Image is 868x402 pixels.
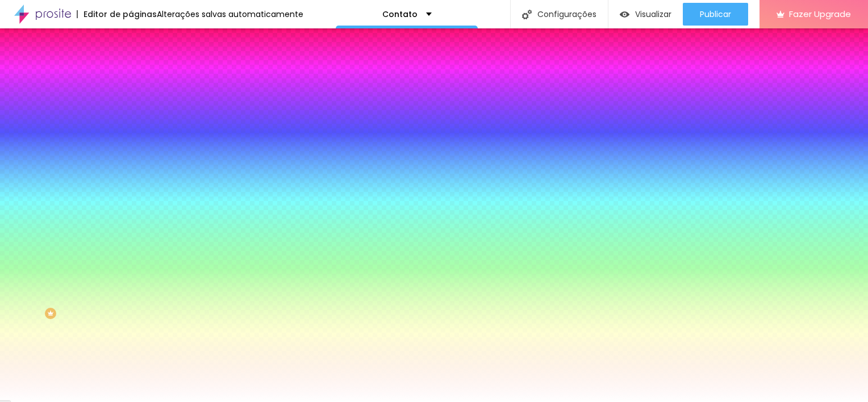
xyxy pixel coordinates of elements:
[608,3,683,26] button: Visualizar
[620,10,629,19] img: view-1.svg
[635,10,671,19] span: Visualizar
[77,10,157,18] div: Editor de páginas
[522,10,532,19] img: Icone
[157,10,303,18] div: Alterações salvas automaticamente
[789,9,851,19] span: Fazer Upgrade
[700,10,731,19] span: Publicar
[683,3,748,26] button: Publicar
[382,10,418,18] p: Contato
